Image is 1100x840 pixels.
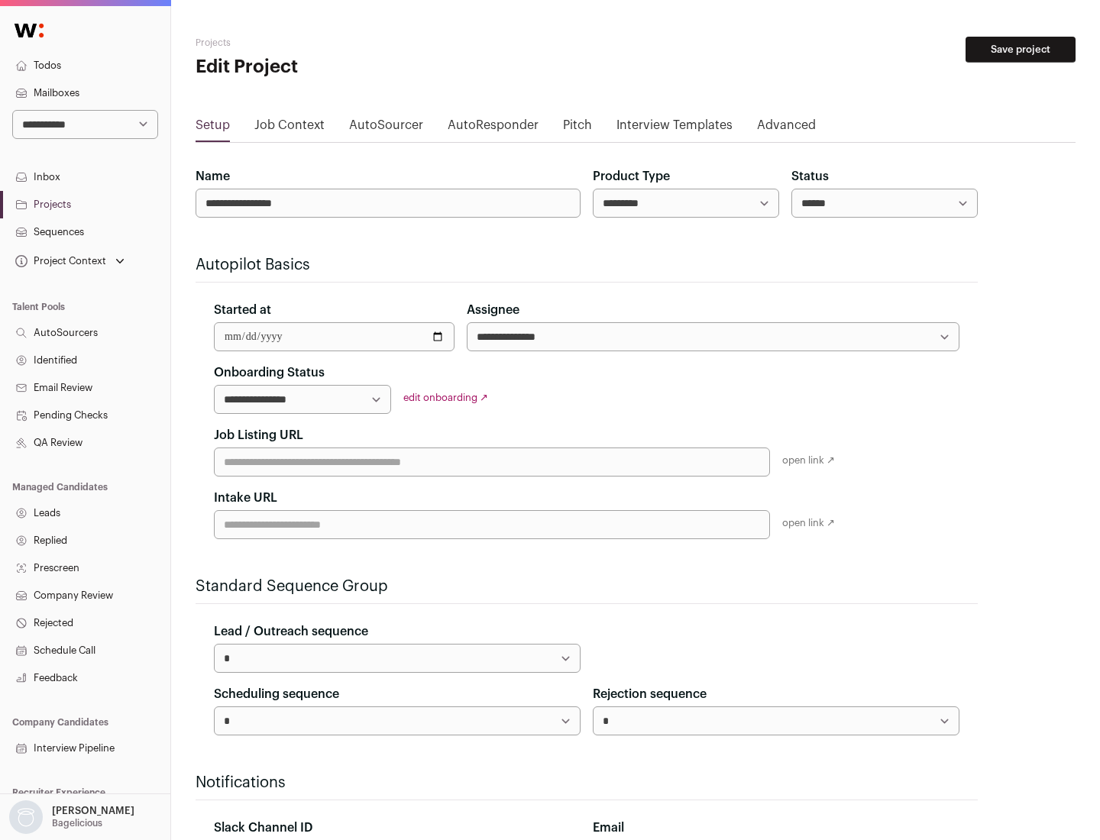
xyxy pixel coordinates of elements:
[467,301,519,319] label: Assignee
[6,15,52,46] img: Wellfound
[791,167,829,186] label: Status
[52,805,134,817] p: [PERSON_NAME]
[349,116,423,141] a: AutoSourcer
[52,817,102,829] p: Bagelicious
[757,116,816,141] a: Advanced
[196,254,978,276] h2: Autopilot Basics
[196,576,978,597] h2: Standard Sequence Group
[563,116,592,141] a: Pitch
[214,363,325,382] label: Onboarding Status
[214,489,277,507] label: Intake URL
[616,116,733,141] a: Interview Templates
[214,819,312,837] label: Slack Channel ID
[214,685,339,703] label: Scheduling sequence
[448,116,539,141] a: AutoResponder
[12,255,106,267] div: Project Context
[9,800,43,834] img: nopic.png
[196,55,489,79] h1: Edit Project
[12,250,128,272] button: Open dropdown
[196,37,489,49] h2: Projects
[593,685,707,703] label: Rejection sequence
[214,426,303,444] label: Job Listing URL
[214,301,271,319] label: Started at
[403,393,488,402] a: edit onboarding ↗
[6,800,137,834] button: Open dropdown
[196,772,978,793] h2: Notifications
[196,167,230,186] label: Name
[966,37,1076,63] button: Save project
[214,622,368,641] label: Lead / Outreach sequence
[254,116,325,141] a: Job Context
[196,116,230,141] a: Setup
[593,167,670,186] label: Product Type
[593,819,959,837] div: Email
